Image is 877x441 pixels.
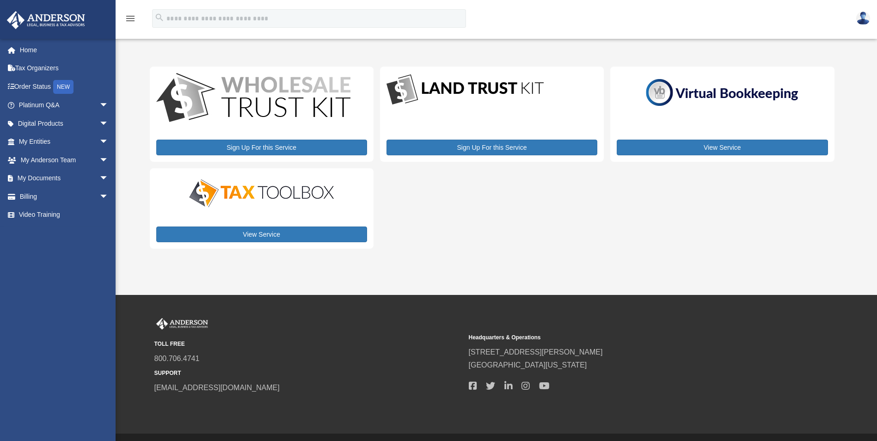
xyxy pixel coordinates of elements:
[6,41,123,59] a: Home
[6,133,123,151] a: My Entitiesarrow_drop_down
[6,59,123,78] a: Tax Organizers
[6,169,123,188] a: My Documentsarrow_drop_down
[154,318,210,330] img: Anderson Advisors Platinum Portal
[469,333,777,343] small: Headquarters & Operations
[156,140,367,155] a: Sign Up For this Service
[99,96,118,115] span: arrow_drop_down
[386,73,544,107] img: LandTrust_lgo-1.jpg
[856,12,870,25] img: User Pic
[6,96,123,115] a: Platinum Q&Aarrow_drop_down
[6,187,123,206] a: Billingarrow_drop_down
[617,140,828,155] a: View Service
[154,12,165,23] i: search
[99,133,118,152] span: arrow_drop_down
[99,169,118,188] span: arrow_drop_down
[154,384,280,392] a: [EMAIL_ADDRESS][DOMAIN_NAME]
[469,348,603,356] a: [STREET_ADDRESS][PERSON_NAME]
[469,361,587,369] a: [GEOGRAPHIC_DATA][US_STATE]
[154,355,200,362] a: 800.706.4741
[99,187,118,206] span: arrow_drop_down
[6,77,123,96] a: Order StatusNEW
[4,11,88,29] img: Anderson Advisors Platinum Portal
[156,227,367,242] a: View Service
[386,140,597,155] a: Sign Up For this Service
[6,151,123,169] a: My Anderson Teamarrow_drop_down
[154,368,462,378] small: SUPPORT
[6,114,118,133] a: Digital Productsarrow_drop_down
[154,339,462,349] small: TOLL FREE
[156,73,350,124] img: WS-Trust-Kit-lgo-1.jpg
[99,151,118,170] span: arrow_drop_down
[125,16,136,24] a: menu
[99,114,118,133] span: arrow_drop_down
[6,206,123,224] a: Video Training
[53,80,74,94] div: NEW
[125,13,136,24] i: menu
